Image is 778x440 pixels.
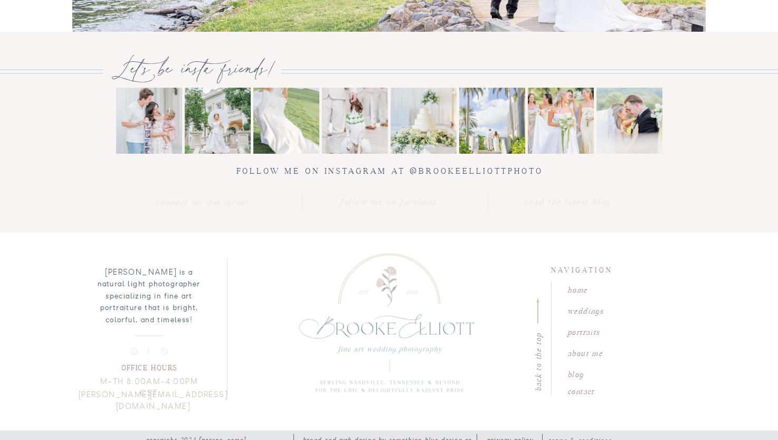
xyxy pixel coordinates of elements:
p: M-TH 8:00AM-4:00PM CST [91,376,207,392]
a: [PERSON_NAME][EMAIL_ADDRESS][DOMAIN_NAME] [77,389,229,405]
img: The best candid moment of Sarah and Jack’s wedding🤣 Being a wife is such a rewarding experience e... [528,88,594,154]
a: blog [567,368,628,378]
img: A moment for the bride..🤍 Days 1 and 2 at this Colorado retreat have been so life giving, inspira... [185,88,251,154]
a: home [567,284,628,294]
a: Connect on instagram [153,195,251,211]
a: follow me on facebook [340,195,438,211]
a: back to the top [532,331,542,391]
p: office hours [114,361,184,371]
p: Let's be insta friends! [96,53,290,84]
img: The most beautiful coastal wedding day in small town Alabama. Words cannot begin to describe the ... [391,88,457,154]
p: [PERSON_NAME] is a natural light photographer specializing in fine art portraiture that is bright... [91,267,207,329]
a: read the latest blog [518,195,616,211]
a: about me [567,347,628,357]
p: Follow me on instagram at @brookeelliottphoto [223,164,556,180]
img: Fancy gave main character energy all day, and none of us were upset about it☺️ [322,88,388,154]
img: Baby #2 coming this spring💐 Being parents is our favorite thing, and now we get to be parents to ... [116,88,182,154]
a: weddings [567,305,628,315]
img: Who doesn’t love a blooper reel?!?!😂 Isaac outdid himself on this one! Enjoy 🤍🫶🏼 #nashvilleweddin... [253,88,319,154]
img: These hot days are reminding me of one of the hottest but most beautiful wedding days of 2024!! P... [459,88,525,154]
a: contact [567,385,628,395]
a: portraits [567,326,628,336]
img: Why do I always see that high end photographers always have to be professional? Like duh…? But al... [596,88,662,154]
p: Navigation [551,264,611,274]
